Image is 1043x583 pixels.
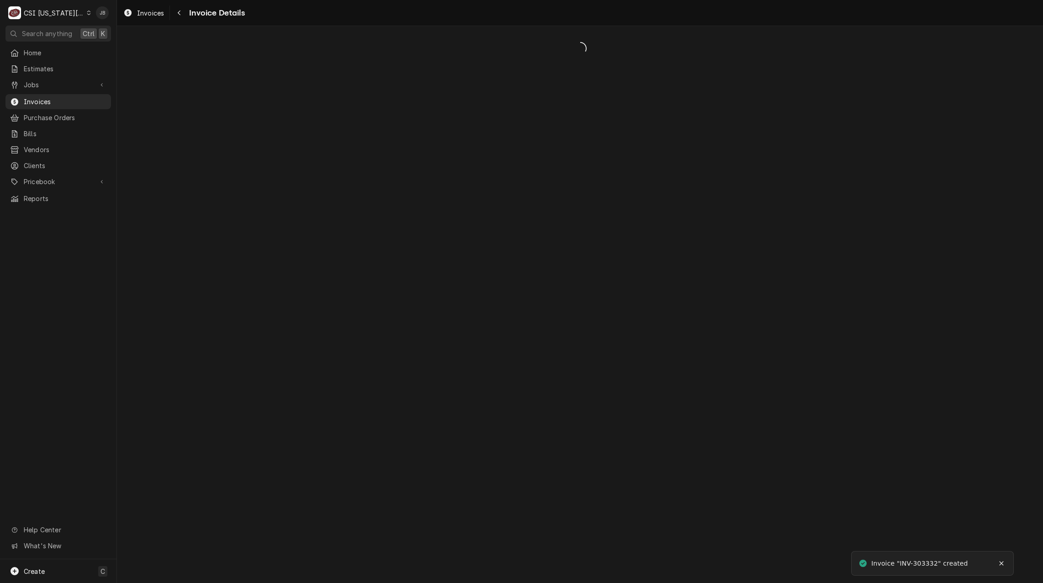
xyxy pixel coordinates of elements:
a: Go to Jobs [5,77,111,92]
a: Vendors [5,142,111,157]
a: Reports [5,191,111,206]
a: Estimates [5,61,111,76]
button: Navigate back [172,5,186,20]
a: Clients [5,158,111,173]
a: Go to Help Center [5,522,111,537]
span: Search anything [22,29,72,38]
a: Go to What's New [5,538,111,553]
span: Pricebook [24,177,93,186]
span: Estimates [24,64,106,74]
a: Bills [5,126,111,141]
span: K [101,29,105,38]
div: CSI [US_STATE][GEOGRAPHIC_DATA] [24,8,84,18]
span: Invoices [137,8,164,18]
span: C [101,567,105,576]
div: Invoice "INV-303332" created [871,559,969,568]
span: Help Center [24,525,106,535]
span: Purchase Orders [24,113,106,122]
a: Purchase Orders [5,110,111,125]
span: Create [24,567,45,575]
span: Bills [24,129,106,138]
div: C [8,6,21,19]
div: Joshua Bennett's Avatar [96,6,109,19]
span: Reports [24,194,106,203]
span: Jobs [24,80,93,90]
button: Search anythingCtrlK [5,26,111,42]
span: Home [24,48,106,58]
a: Invoices [5,94,111,109]
div: JB [96,6,109,19]
a: Home [5,45,111,60]
a: Invoices [120,5,168,21]
span: Clients [24,161,106,170]
span: Ctrl [83,29,95,38]
div: CSI Kansas City's Avatar [8,6,21,19]
span: Loading... [117,39,1043,58]
span: Vendors [24,145,106,154]
a: Go to Pricebook [5,174,111,189]
span: Invoice Details [186,7,244,19]
span: Invoices [24,97,106,106]
span: What's New [24,541,106,551]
